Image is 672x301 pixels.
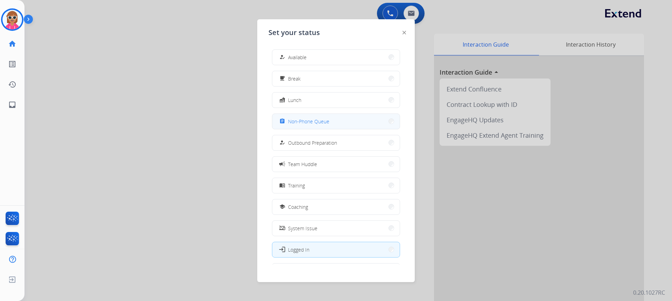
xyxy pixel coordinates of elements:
button: Logged In [272,242,400,257]
span: Logged In [288,246,309,253]
span: Team Huddle [288,160,317,168]
span: Set your status [268,28,320,37]
button: Offline [272,264,400,279]
span: Lunch [288,96,301,104]
button: Team Huddle [272,157,400,172]
mat-icon: home [8,40,16,48]
mat-icon: inbox [8,101,16,109]
p: 0.20.1027RC [633,288,665,297]
mat-icon: free_breakfast [279,76,285,82]
mat-icon: login [279,246,286,253]
button: Available [272,50,400,65]
button: Outbound Preparation [272,135,400,150]
span: Break [288,75,301,82]
mat-icon: how_to_reg [279,140,285,146]
span: Training [288,182,305,189]
img: avatar [2,10,22,29]
span: Coaching [288,203,308,211]
mat-icon: school [279,204,285,210]
span: Available [288,54,307,61]
mat-icon: history [8,80,16,89]
button: System Issue [272,221,400,236]
mat-icon: how_to_reg [279,54,285,60]
button: Break [272,71,400,86]
img: close-button [402,31,406,34]
mat-icon: menu_book [279,183,285,189]
button: Training [272,178,400,193]
mat-icon: fastfood [279,97,285,103]
mat-icon: phonelink_off [279,225,285,231]
button: Coaching [272,199,400,214]
mat-icon: list_alt [8,60,16,68]
span: Non-Phone Queue [288,118,329,125]
span: System Issue [288,225,317,232]
button: Non-Phone Queue [272,114,400,129]
mat-icon: campaign [279,160,286,167]
span: Outbound Preparation [288,139,337,146]
button: Lunch [272,93,400,108]
mat-icon: assignment [279,118,285,124]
